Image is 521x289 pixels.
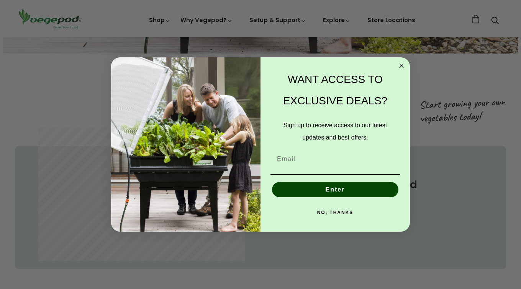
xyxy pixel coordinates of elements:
[272,182,398,197] button: Enter
[283,73,387,107] span: WANT ACCESS TO EXCLUSIVE DEALS?
[270,205,400,220] button: NO, THANKS
[270,151,400,167] input: Email
[283,122,387,141] span: Sign up to receive access to our latest updates and best offers.
[111,57,260,232] img: e9d03583-1bb1-490f-ad29-36751b3212ff.jpeg
[397,61,406,70] button: Close dialog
